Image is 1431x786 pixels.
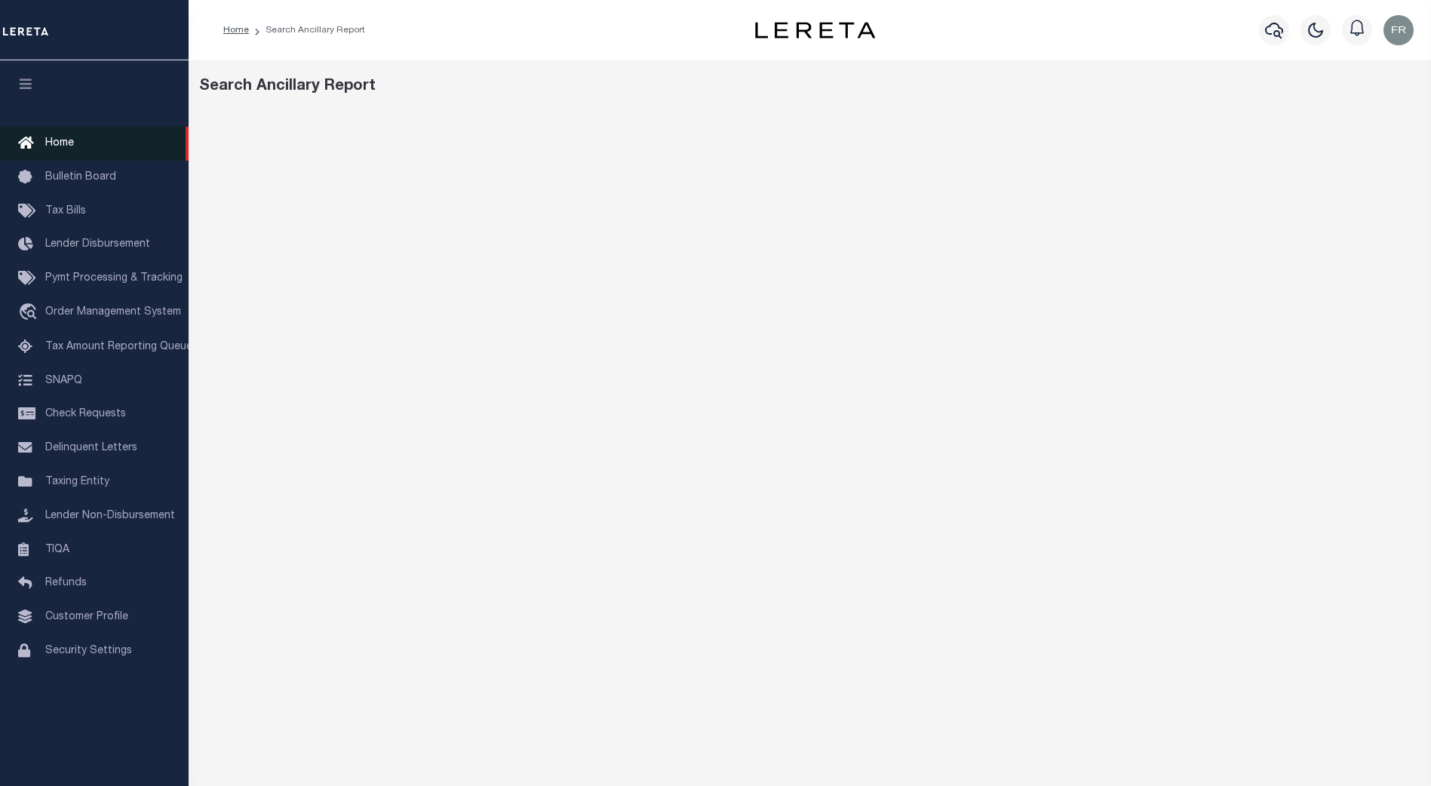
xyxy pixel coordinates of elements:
span: Taxing Entity [45,477,109,487]
span: Bulletin Board [45,172,116,183]
span: Security Settings [45,646,132,656]
img: logo-dark.svg [755,22,876,38]
span: Pymt Processing & Tracking [45,273,183,284]
span: Customer Profile [45,612,128,622]
div: Search Ancillary Report [199,75,1421,98]
i: travel_explore [18,303,42,323]
span: Tax Bills [45,206,86,216]
span: Order Management System [45,307,181,318]
span: Refunds [45,578,87,588]
li: Search Ancillary Report [249,23,365,37]
span: Check Requests [45,409,126,419]
span: Tax Amount Reporting Queue [45,342,192,352]
span: Lender Disbursement [45,239,150,250]
span: TIQA [45,544,69,554]
img: svg+xml;base64,PHN2ZyB4bWxucz0iaHR0cDovL3d3dy53My5vcmcvMjAwMC9zdmciIHBvaW50ZXItZXZlbnRzPSJub25lIi... [1383,15,1414,45]
span: SNAPQ [45,375,82,385]
span: Lender Non-Disbursement [45,511,175,521]
span: Delinquent Letters [45,443,137,453]
a: Home [223,26,249,35]
span: Home [45,138,74,149]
